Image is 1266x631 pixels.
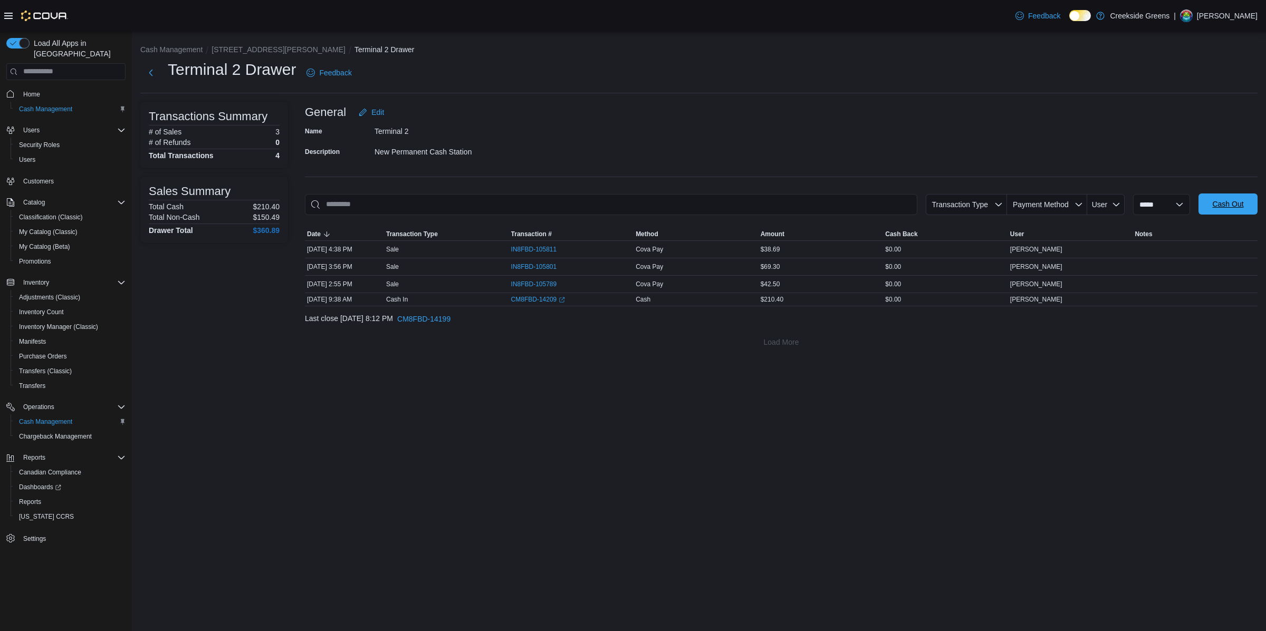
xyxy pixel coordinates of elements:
[19,175,58,188] a: Customers
[19,308,64,316] span: Inventory Count
[149,128,181,136] h6: # of Sales
[19,196,126,209] span: Catalog
[305,148,340,156] label: Description
[1010,230,1024,238] span: User
[15,321,126,333] span: Inventory Manager (Classic)
[23,453,45,462] span: Reports
[19,276,53,289] button: Inventory
[15,211,126,224] span: Classification (Classic)
[19,451,126,464] span: Reports
[761,295,783,304] span: $210.40
[761,280,780,288] span: $42.50
[19,293,80,302] span: Adjustments (Classic)
[19,174,126,188] span: Customers
[509,228,634,240] button: Transaction #
[15,365,76,377] a: Transfers (Classic)
[1174,9,1176,22] p: |
[2,275,130,290] button: Inventory
[1010,295,1062,304] span: [PERSON_NAME]
[883,228,1008,240] button: Cash Back
[2,530,130,546] button: Settings
[15,240,74,253] a: My Catalog (Beta)
[19,228,78,236] span: My Catalog (Classic)
[397,314,450,324] span: CM8FBD-14199
[2,173,130,189] button: Customers
[15,510,78,523] a: [US_STATE] CCRS
[19,498,41,506] span: Reports
[15,415,76,428] a: Cash Management
[386,280,399,288] p: Sale
[149,185,231,198] h3: Sales Summary
[19,483,61,491] span: Dashboards
[6,82,126,574] nav: Complex example
[15,306,126,318] span: Inventory Count
[11,429,130,444] button: Chargeback Management
[149,226,193,235] h4: Drawer Total
[19,141,60,149] span: Security Roles
[253,226,280,235] h4: $360.89
[19,88,126,101] span: Home
[305,243,384,256] div: [DATE] 4:38 PM
[305,260,384,273] div: [DATE] 3:56 PM
[19,124,44,137] button: Users
[11,349,130,364] button: Purchase Orders
[1133,228,1258,240] button: Notes
[15,103,126,115] span: Cash Management
[19,323,98,331] span: Inventory Manager (Classic)
[1092,200,1108,209] span: User
[15,211,87,224] a: Classification (Classic)
[2,195,130,210] button: Catalog
[15,306,68,318] a: Inventory Count
[307,230,321,238] span: Date
[11,509,130,524] button: [US_STATE] CCRS
[1010,263,1062,271] span: [PERSON_NAME]
[19,352,67,361] span: Purchase Orders
[2,86,130,102] button: Home
[253,202,280,211] p: $210.40
[149,213,200,221] h6: Total Non-Cash
[15,380,50,392] a: Transfers
[511,263,557,271] span: IN8FBD-105801
[384,228,509,240] button: Transaction Type
[764,337,799,347] span: Load More
[15,350,71,363] a: Purchase Orders
[11,364,130,378] button: Transfers (Classic)
[386,245,399,254] p: Sale
[23,403,54,411] span: Operations
[354,45,415,54] button: Terminal 2 Drawer
[168,59,296,80] h1: Terminal 2 Drawer
[375,143,516,156] div: New Permanent Cash Station
[305,308,1258,329] div: Last close [DATE] 8:12 PM
[15,139,126,151] span: Security Roles
[21,11,68,21] img: Cova
[19,337,46,346] span: Manifests
[140,44,1258,57] nav: An example of EuiBreadcrumbs
[15,481,126,493] span: Dashboards
[2,450,130,465] button: Reports
[1212,199,1243,209] span: Cash Out
[15,481,65,493] a: Dashboards
[305,332,1258,353] button: Load More
[19,156,35,164] span: Users
[19,532,50,545] a: Settings
[1010,245,1062,254] span: [PERSON_NAME]
[319,67,351,78] span: Feedback
[11,210,130,225] button: Classification (Classic)
[19,531,126,545] span: Settings
[559,297,565,303] svg: External link
[149,151,214,160] h4: Total Transactions
[19,242,70,251] span: My Catalog (Beta)
[15,335,126,348] span: Manifests
[19,418,72,426] span: Cash Management
[15,103,76,115] a: Cash Management
[1008,228,1133,240] button: User
[15,321,102,333] a: Inventory Manager (Classic)
[636,263,663,271] span: Cova Pay
[15,226,126,238] span: My Catalog (Classic)
[11,480,130,494] a: Dashboards
[11,152,130,167] button: Users
[23,126,40,134] span: Users
[19,382,45,390] span: Transfers
[1010,280,1062,288] span: [PERSON_NAME]
[371,107,384,118] span: Edit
